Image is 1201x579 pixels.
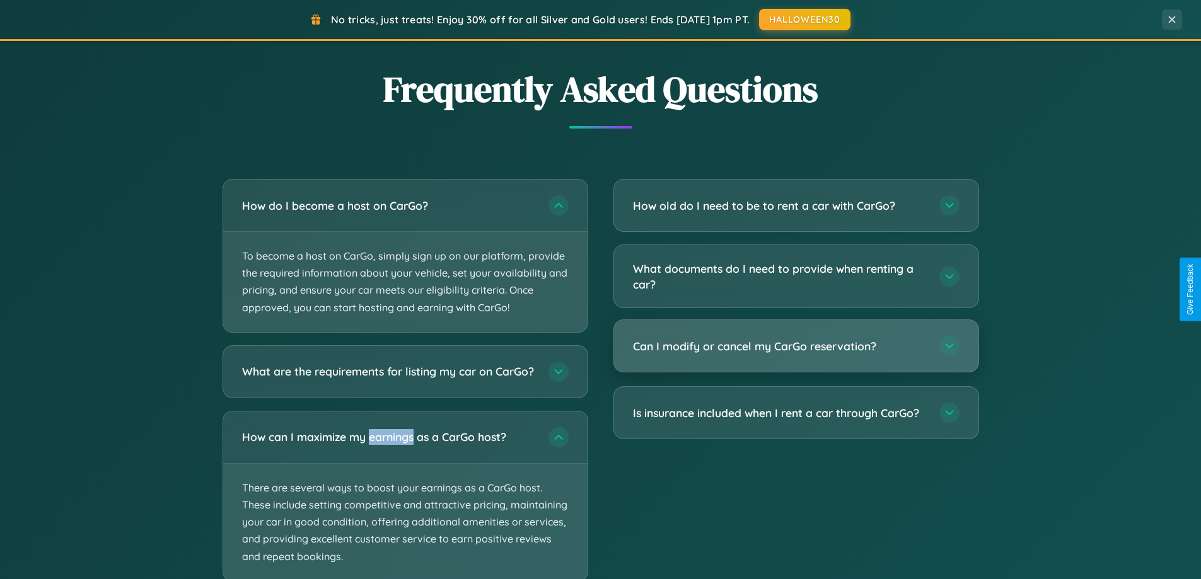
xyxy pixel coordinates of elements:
span: No tricks, just treats! Enjoy 30% off for all Silver and Gold users! Ends [DATE] 1pm PT. [331,13,750,26]
h3: What are the requirements for listing my car on CarGo? [242,364,536,379]
p: To become a host on CarGo, simply sign up on our platform, provide the required information about... [223,232,588,332]
h3: Is insurance included when I rent a car through CarGo? [633,405,927,421]
h3: How do I become a host on CarGo? [242,198,536,214]
h3: Can I modify or cancel my CarGo reservation? [633,338,927,354]
h3: What documents do I need to provide when renting a car? [633,261,927,292]
h3: How old do I need to be to rent a car with CarGo? [633,198,927,214]
button: HALLOWEEN30 [759,9,850,30]
div: Give Feedback [1186,264,1195,315]
h2: Frequently Asked Questions [223,65,979,113]
h3: How can I maximize my earnings as a CarGo host? [242,429,536,445]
